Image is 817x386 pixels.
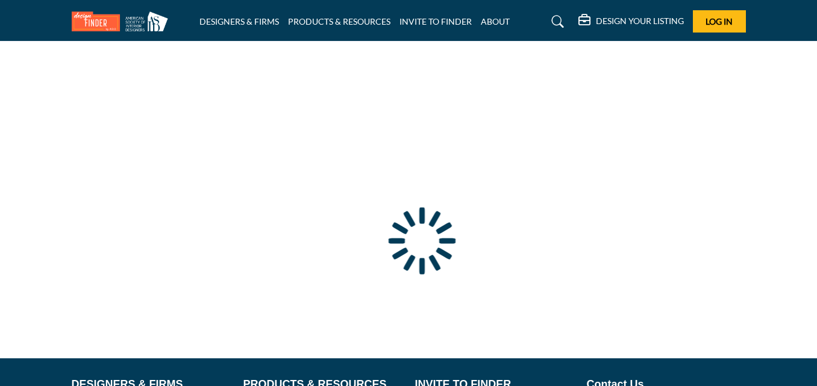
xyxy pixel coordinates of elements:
a: DESIGNERS & FIRMS [199,16,279,26]
a: ABOUT [481,16,510,26]
img: Site Logo [72,11,174,31]
button: Log In [693,10,746,33]
a: INVITE TO FINDER [399,16,472,26]
h5: DESIGN YOUR LISTING [596,16,684,26]
a: Search [540,12,572,31]
span: Log In [706,16,733,26]
div: DESIGN YOUR LISTING [578,14,684,29]
a: PRODUCTS & RESOURCES [288,16,390,26]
